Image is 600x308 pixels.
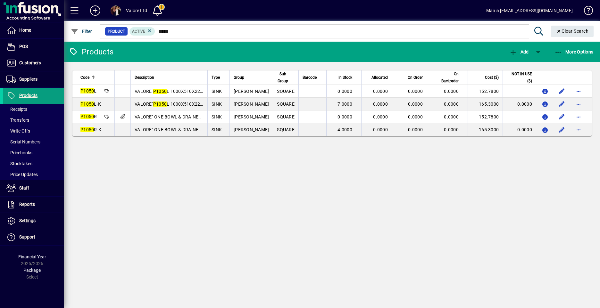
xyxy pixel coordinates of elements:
span: In Stock [338,74,352,81]
span: R-K [80,127,101,132]
span: On Backorder [436,70,459,85]
span: [PERSON_NAME] [234,114,269,119]
button: Edit [557,112,567,122]
a: Support [3,229,64,245]
span: Product [108,28,125,35]
span: Pricebooks [6,150,32,155]
span: SINK [212,127,222,132]
div: Group [234,74,269,81]
span: SQUARE [277,89,295,94]
span: Price Updates [6,172,38,177]
span: Package [23,268,41,273]
div: In Stock [330,74,358,81]
span: 0.0000 [408,101,423,107]
span: 0.0000 [444,101,459,107]
button: More options [573,99,584,109]
span: Code [80,74,89,81]
span: 0.0000 [373,101,388,107]
span: Group [234,74,244,81]
a: Home [3,22,64,38]
em: P1050 [80,88,94,93]
span: SINK [212,101,222,107]
button: Edit [557,86,567,96]
span: 0.0000 [408,114,423,119]
span: [PERSON_NAME] [234,89,269,94]
td: 0.0000 [503,123,536,136]
a: Knowledge Base [579,1,592,22]
span: Receipts [6,107,27,112]
span: Sub Group [277,70,289,85]
span: Suppliers [19,77,37,82]
div: Code [80,74,111,81]
em: P1050 [153,101,167,107]
div: Mania [EMAIL_ADDRESS][DOMAIN_NAME] [486,5,573,16]
span: SQUARE [277,101,295,107]
em: P1050 [80,127,94,132]
div: Description [135,74,204,81]
div: Valore Ltd [126,5,147,16]
div: Sub Group [277,70,295,85]
span: Stocktakes [6,161,32,166]
span: Home [19,28,31,33]
span: Customers [19,60,41,65]
span: VALORE` ONE BOWL & DRAINER SINK =0.17m3 [135,114,232,119]
span: VALORE` ONE BOWL & DRAINER TOP 1B SINK [135,127,229,132]
td: 0.0000 [503,98,536,110]
button: Edit [557,125,567,135]
a: Serial Numbers [3,136,64,147]
span: Reports [19,202,35,207]
span: Serial Numbers [6,139,40,144]
span: Description [135,74,154,81]
span: 0.0000 [408,89,423,94]
a: POS [3,39,64,55]
span: L [80,88,97,93]
span: NOT IN USE ($) [507,70,532,85]
span: 0.0000 [408,127,423,132]
span: Type [212,74,220,81]
span: Settings [19,218,36,223]
span: [PERSON_NAME] [234,127,269,132]
span: 0.0000 [444,89,459,94]
em: P1050 [80,114,94,119]
button: Add [85,5,105,16]
td: 165.3000 [468,98,503,110]
span: Add [509,49,529,54]
span: Allocated [371,74,388,81]
button: More options [573,112,584,122]
span: R [80,114,97,119]
span: 0.0000 [373,114,388,119]
button: Edit [557,99,567,109]
span: Transfers [6,118,29,123]
button: Clear [551,26,594,37]
button: Profile [105,5,126,16]
button: Filter [69,26,94,37]
span: POS [19,44,28,49]
em: P1050 [80,101,94,107]
td: 152.7800 [468,110,503,123]
a: Suppliers [3,71,64,87]
span: 0.0000 [373,89,388,94]
span: On Order [408,74,423,81]
div: Type [212,74,226,81]
span: VALORE` L 1000X510X225 TOP 1B SINK [135,101,231,107]
span: L-K [80,101,101,107]
td: 152.7800 [468,85,503,98]
mat-chip: Activation Status: Active [129,27,155,36]
div: Products [69,47,113,57]
div: On Order [401,74,429,81]
button: More options [573,125,584,135]
div: Allocated [365,74,394,81]
span: 0.0000 [338,89,352,94]
a: Staff [3,180,64,196]
span: 0.0000 [444,114,459,119]
span: Write Offs [6,128,30,134]
span: 0.0000 [373,127,388,132]
span: [PERSON_NAME] [234,101,269,107]
button: Add [508,46,530,58]
span: Financial Year [18,254,46,259]
button: More options [573,86,584,96]
span: Support [19,234,35,239]
span: 0.0000 [338,114,352,119]
a: Settings [3,213,64,229]
span: 4.0000 [338,127,352,132]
